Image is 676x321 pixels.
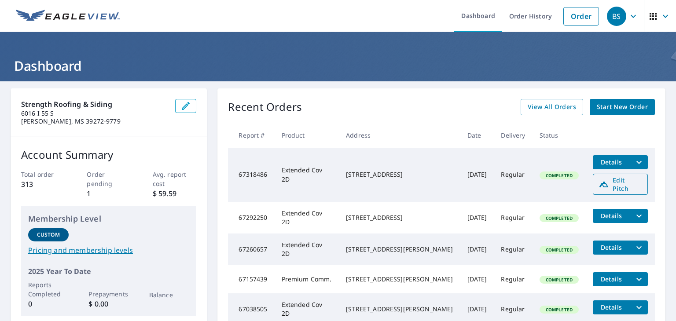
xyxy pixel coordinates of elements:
[593,155,630,169] button: detailsBtn-67318486
[28,299,69,309] p: 0
[563,7,599,26] a: Order
[460,202,494,233] td: [DATE]
[21,147,196,163] p: Account Summary
[607,7,626,26] div: BS
[228,148,274,202] td: 67318486
[540,215,578,221] span: Completed
[630,272,648,286] button: filesDropdownBtn-67157439
[528,102,576,113] span: View All Orders
[153,188,197,199] p: $ 59.59
[460,148,494,202] td: [DATE]
[228,233,274,265] td: 67260657
[28,213,189,225] p: Membership Level
[598,158,625,166] span: Details
[275,265,339,293] td: Premium Comm.
[590,99,655,115] a: Start New Order
[16,10,120,23] img: EV Logo
[593,272,630,286] button: detailsBtn-67157439
[21,99,168,109] p: Strength Roofing & Siding
[460,265,494,293] td: [DATE]
[598,303,625,311] span: Details
[593,241,630,255] button: detailsBtn-67260657
[540,247,578,253] span: Completed
[21,179,65,190] p: 313
[540,277,578,283] span: Completed
[28,280,69,299] p: Reports Completed
[339,122,460,148] th: Address
[28,245,189,255] a: Pricing and membership levels
[540,306,578,313] span: Completed
[37,231,60,239] p: Custom
[21,117,168,125] p: [PERSON_NAME], MS 39272-9779
[630,155,648,169] button: filesDropdownBtn-67318486
[593,209,630,223] button: detailsBtn-67292250
[11,57,665,75] h1: Dashboard
[593,174,648,195] a: Edit Pitch
[228,122,274,148] th: Report #
[275,233,339,265] td: Extended Cov 2D
[540,172,578,179] span: Completed
[494,122,532,148] th: Delivery
[593,300,630,314] button: detailsBtn-67038505
[598,212,625,220] span: Details
[630,300,648,314] button: filesDropdownBtn-67038505
[228,99,302,115] p: Recent Orders
[494,233,532,265] td: Regular
[346,245,453,254] div: [STREET_ADDRESS][PERSON_NAME]
[88,289,129,299] p: Prepayments
[275,122,339,148] th: Product
[153,170,197,188] p: Avg. report cost
[21,170,65,179] p: Total order
[533,122,586,148] th: Status
[460,122,494,148] th: Date
[521,99,583,115] a: View All Orders
[87,188,131,199] p: 1
[346,213,453,222] div: [STREET_ADDRESS]
[630,241,648,255] button: filesDropdownBtn-67260657
[28,266,189,277] p: 2025 Year To Date
[346,275,453,284] div: [STREET_ADDRESS][PERSON_NAME]
[228,265,274,293] td: 67157439
[228,202,274,233] td: 67292250
[630,209,648,223] button: filesDropdownBtn-67292250
[460,233,494,265] td: [DATE]
[597,102,648,113] span: Start New Order
[21,109,168,117] p: 6016 I 55 S
[88,299,129,309] p: $ 0.00
[598,243,625,252] span: Details
[275,148,339,202] td: Extended Cov 2D
[275,202,339,233] td: Extended Cov 2D
[87,170,131,188] p: Order pending
[494,148,532,202] td: Regular
[346,170,453,179] div: [STREET_ADDRESS]
[494,202,532,233] td: Regular
[346,305,453,314] div: [STREET_ADDRESS][PERSON_NAME]
[598,275,625,283] span: Details
[494,265,532,293] td: Regular
[599,176,642,193] span: Edit Pitch
[149,290,190,299] p: Balance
